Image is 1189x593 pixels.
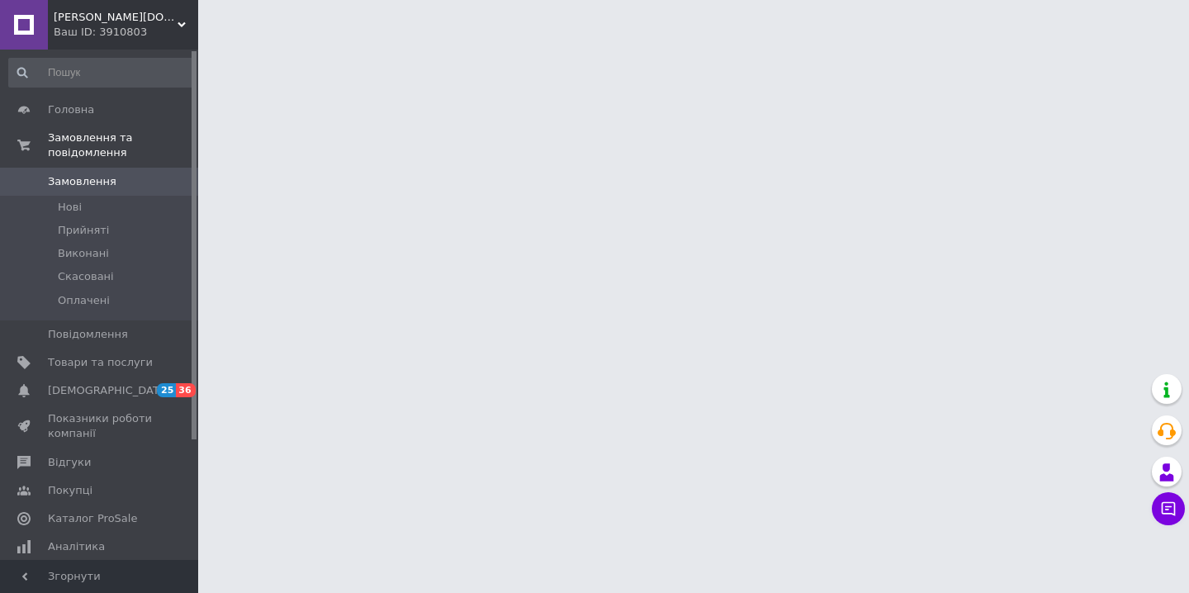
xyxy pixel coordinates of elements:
[48,102,94,117] span: Головна
[48,383,170,398] span: [DEMOGRAPHIC_DATA]
[58,269,114,284] span: Скасовані
[48,130,198,160] span: Замовлення та повідомлення
[157,383,176,397] span: 25
[48,455,91,470] span: Відгуки
[54,10,178,25] span: Alcantara.car
[1152,492,1185,525] button: Чат з покупцем
[48,539,105,554] span: Аналітика
[48,355,153,370] span: Товари та послуги
[58,223,109,238] span: Прийняті
[176,383,195,397] span: 36
[58,200,82,215] span: Нові
[48,174,116,189] span: Замовлення
[54,25,198,40] div: Ваш ID: 3910803
[58,246,109,261] span: Виконані
[48,483,92,498] span: Покупці
[58,293,110,308] span: Оплачені
[48,327,128,342] span: Повідомлення
[48,411,153,441] span: Показники роботи компанії
[8,58,195,88] input: Пошук
[48,511,137,526] span: Каталог ProSale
